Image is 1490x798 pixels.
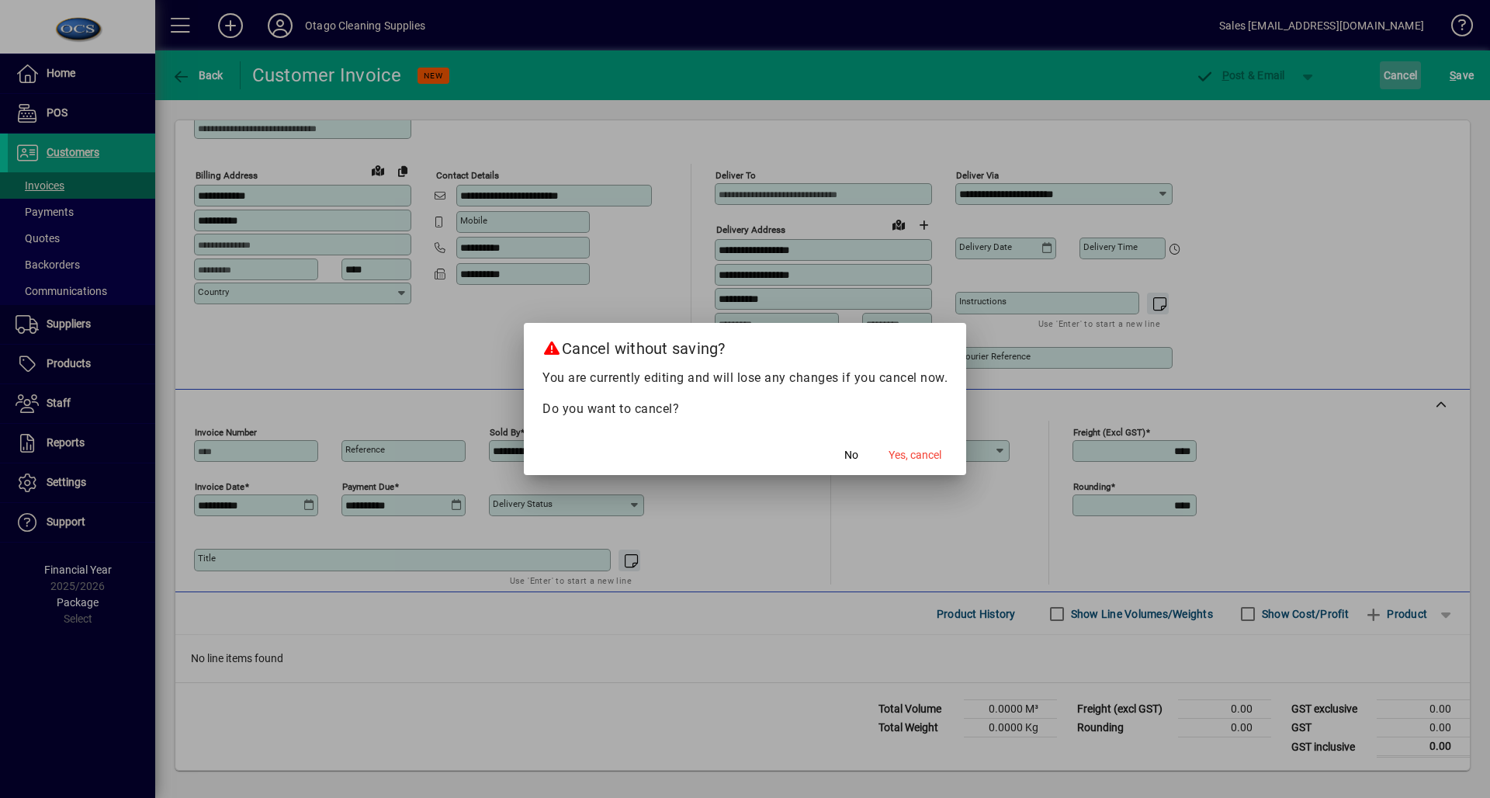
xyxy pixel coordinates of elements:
span: No [844,447,858,463]
p: You are currently editing and will lose any changes if you cancel now. [542,369,948,387]
button: Yes, cancel [882,441,948,469]
h2: Cancel without saving? [524,323,966,368]
p: Do you want to cancel? [542,400,948,418]
button: No [826,441,876,469]
span: Yes, cancel [889,447,941,463]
